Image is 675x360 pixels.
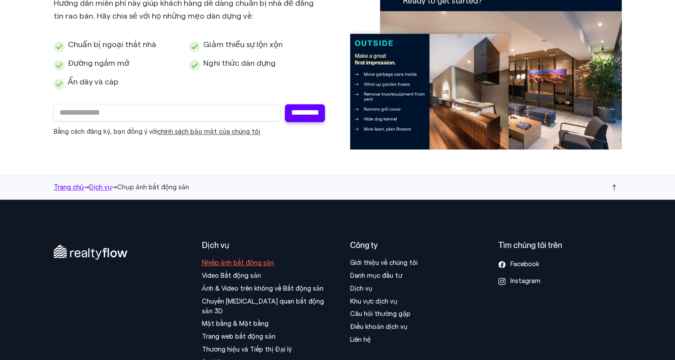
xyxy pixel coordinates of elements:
font: Công ty [350,240,378,250]
font: Chúng tôi chạy trên Gist [62,311,124,317]
a: Trang chủ [54,184,84,191]
font: Chụp ảnh bất động sản [117,184,189,191]
img: Logo công ty [13,14,28,28]
font: Facebook [510,261,540,268]
font: Chuẩn bị ngoại thất nhà [68,40,156,48]
font: Đường ngắm mở [68,59,129,67]
a: Trang web bất động sản [202,333,276,340]
a: Khu vực dịch vụ [350,298,398,305]
a: Câu hỏi thường gặp [350,311,411,317]
button: Cuộc trò chuyện mới [14,129,164,147]
font: ⇝ [112,184,117,191]
font: Nghi thức dàn dựng [203,59,276,67]
a: Mặt bằng & Mặt bằng [202,320,268,327]
a: Dịch vụ [89,184,112,191]
a: Video Bất động sản [202,272,261,279]
a: Nhiếp ảnh bất động sản [202,260,274,266]
a: Liên hệ [350,336,371,343]
font: ⇝ [84,184,89,191]
form: Biểu mẫu liên hệ [54,104,325,122]
a: Dịch vụ [350,285,373,292]
nav: vụn bánh mì [54,183,189,192]
font: Ẩn dây và cáp [68,78,118,86]
font: Chúng tôi có thể giúp gì cho bạn... [13,55,211,68]
a: Thương hiệu và Tiếp thị Đại lý [202,346,292,353]
a: Chuyến [MEDICAL_DATA] quan bất động sản 3D [202,298,324,315]
font: Tìm chúng tôi trên [498,240,562,250]
font: Giảm thiểu sự lộn xộn [203,40,283,48]
a: Instagram [498,277,572,285]
a: Giới thiệu về chúng tôi [350,260,418,266]
font: Chào mừng bạn đến với RealtyFlow. Hãy trò chuyện — Bắt đầu cuộc trò chuyện mới bên dưới. [13,71,164,127]
a: chính sách bảo mật của chúng tôi [158,128,261,135]
font: Bằng cách đăng ký, bạn đồng ý với [54,128,158,135]
a: Điều khoản dịch vụ [350,324,408,330]
a: Facebook [498,260,572,268]
font: Cuộc trò chuyện mới [52,134,111,141]
font: Instagram [510,278,541,284]
font: Dịch vụ [202,240,229,250]
a: Danh mục đầu tư [350,272,403,279]
a: Ảnh & Video trên không về Bất động sản [202,285,324,292]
